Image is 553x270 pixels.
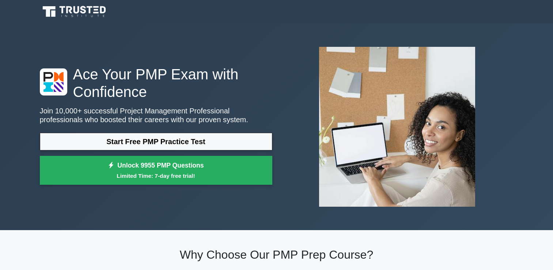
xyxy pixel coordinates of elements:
[40,156,272,185] a: Unlock 9955 PMP QuestionsLimited Time: 7-day free trial!
[49,172,263,180] small: Limited Time: 7-day free trial!
[40,65,272,101] h1: Ace Your PMP Exam with Confidence
[40,106,272,124] p: Join 10,000+ successful Project Management Professional professionals who boosted their careers w...
[40,133,272,150] a: Start Free PMP Practice Test
[40,248,514,262] h2: Why Choose Our PMP Prep Course?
